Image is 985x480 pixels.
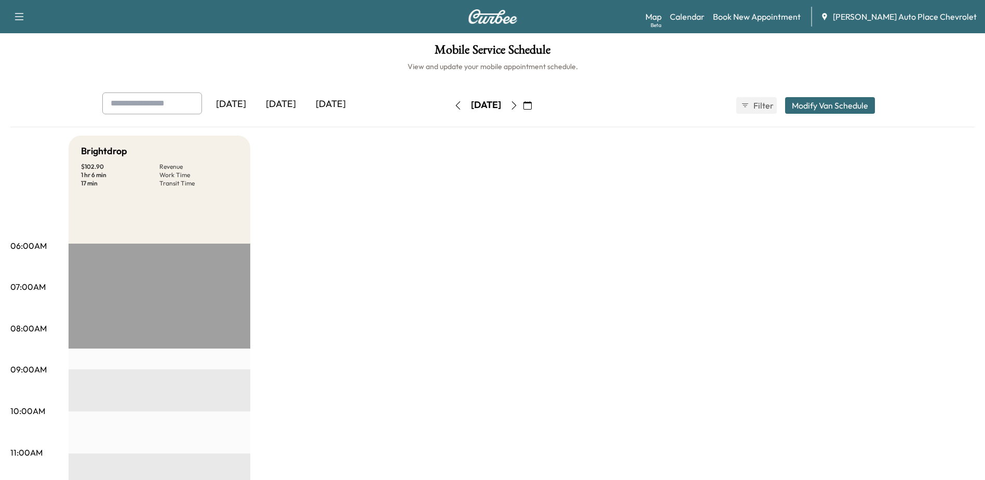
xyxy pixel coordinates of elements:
div: [DATE] [256,92,306,116]
div: Beta [651,21,662,29]
a: Book New Appointment [713,10,801,23]
button: Modify Van Schedule [785,97,875,114]
p: 1 hr 6 min [81,171,159,179]
span: Filter [753,99,772,112]
p: 06:00AM [10,239,47,252]
h6: View and update your mobile appointment schedule. [10,61,975,72]
span: [PERSON_NAME] Auto Place Chevrolet [833,10,977,23]
p: $ 102.90 [81,163,159,171]
p: Revenue [159,163,238,171]
p: 11:00AM [10,446,43,459]
a: Calendar [670,10,705,23]
button: Filter [736,97,777,114]
p: 09:00AM [10,363,47,376]
p: 17 min [81,179,159,188]
div: [DATE] [306,92,356,116]
h1: Mobile Service Schedule [10,44,975,61]
img: Curbee Logo [468,9,518,24]
p: 07:00AM [10,281,46,293]
div: [DATE] [206,92,256,116]
div: [DATE] [471,99,501,112]
p: Transit Time [159,179,238,188]
a: MapBeta [645,10,662,23]
p: Work Time [159,171,238,179]
p: 10:00AM [10,405,45,417]
p: 08:00AM [10,322,47,335]
h5: Brightdrop [81,144,127,158]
